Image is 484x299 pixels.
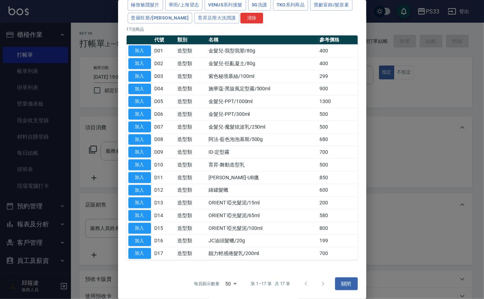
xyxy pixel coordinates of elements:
td: D10 [153,159,176,171]
td: D07 [153,120,176,133]
td: 造型類 [176,95,207,108]
td: 造型類 [176,247,207,260]
p: 每頁顯示數量 [194,281,219,287]
td: 199 [318,235,358,247]
td: [PERSON_NAME]-UB臘 [207,171,318,184]
button: 加入 [128,134,151,145]
td: 金髮兒-PPT/1000ml [207,95,318,108]
td: 造型類 [176,120,207,133]
td: D17 [153,247,176,260]
td: 造型類 [176,184,207,197]
p: 第 1–17 筆 共 17 筆 [251,281,290,287]
td: D11 [153,171,176,184]
p: 17 項商品 [127,26,358,33]
td: 400 [318,45,358,57]
td: 造型類 [176,159,207,171]
td: 綠罐髮蠟 [207,184,318,197]
td: D16 [153,235,176,247]
button: 加入 [128,58,151,69]
td: 金髮兒-魔髮炫波乳/250ml [207,120,318,133]
td: 900 [318,83,358,95]
td: 施華蔻-黑旋風定型霧/500ml [207,83,318,95]
td: 200 [318,197,358,209]
button: 加入 [128,45,151,56]
td: D06 [153,108,176,121]
button: 加入 [128,159,151,170]
td: ORIENT 啞光髮泥/15ml [207,197,318,209]
td: D12 [153,184,176,197]
td: 造型類 [176,70,207,83]
td: 造型類 [176,133,207,146]
td: D02 [153,57,176,70]
button: 加入 [128,248,151,259]
td: D09 [153,146,176,159]
td: 500 [318,159,358,171]
button: 加入 [128,71,151,82]
th: 參考價格 [318,35,358,45]
td: D01 [153,45,176,57]
td: 造型類 [176,146,207,159]
button: 關閉 [335,277,358,290]
td: 580 [318,209,358,222]
button: 加入 [128,236,151,247]
td: 700 [318,146,358,159]
td: JC油頭髮蠟/20g [207,235,318,247]
button: 加入 [128,109,151,120]
td: 造型類 [176,83,207,95]
td: D15 [153,222,176,235]
td: ID-定型霧 [207,146,318,159]
button: 加入 [128,210,151,221]
button: 加入 [128,172,151,183]
td: 造型類 [176,222,207,235]
button: 清除 [240,13,263,24]
td: ORIENT 啞光髮泥/65ml [207,209,318,222]
th: 名稱 [207,35,318,45]
td: D08 [153,133,176,146]
td: D14 [153,209,176,222]
td: 造型類 [176,108,207,121]
td: 造型類 [176,171,207,184]
td: ORIENT 啞光髮泥/100ml [207,222,318,235]
td: 金髮兒-狂亂凝土/80g [207,57,318,70]
td: 造型類 [176,235,207,247]
button: 普羅旺斯/[PERSON_NAME] [128,13,193,24]
td: 400 [318,57,358,70]
th: 類別 [176,35,207,45]
td: D05 [153,95,176,108]
td: 造型類 [176,57,207,70]
button: 育昇店用大洗潤護 [194,13,239,24]
button: 加入 [128,147,151,158]
td: D13 [153,197,176,209]
td: 育昇-舞動造型乳 [207,159,318,171]
td: D03 [153,70,176,83]
td: 金髮兒-我型我塑/80g [207,45,318,57]
th: 代號 [153,35,176,45]
td: 850 [318,171,358,184]
td: 造型類 [176,45,207,57]
td: 造型類 [176,209,207,222]
td: 600 [318,184,358,197]
button: 加入 [128,84,151,95]
td: 靓力輕感捲髮乳/200ml [207,247,318,260]
td: 299 [318,70,358,83]
td: D04 [153,83,176,95]
td: 1300 [318,95,358,108]
td: 800 [318,222,358,235]
button: 加入 [128,223,151,234]
td: 500 [318,108,358,121]
button: 加入 [128,197,151,208]
td: 造型類 [176,197,207,209]
button: 加入 [128,185,151,196]
td: 紫色秘境慕絲/100ml [207,70,318,83]
td: 金髮兒-PPT/300ml [207,108,318,121]
td: 阿法-藍色泡泡慕斯/500g [207,133,318,146]
div: 50 [222,274,239,293]
button: 加入 [128,96,151,107]
button: 加入 [128,122,151,132]
td: 700 [318,247,358,260]
td: 500 [318,120,358,133]
td: 680 [318,133,358,146]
